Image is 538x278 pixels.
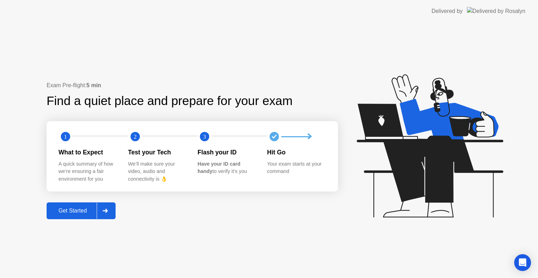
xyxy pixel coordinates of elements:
div: Test your Tech [128,148,187,157]
div: Get Started [49,208,97,214]
img: Delivered by Rosalyn [467,7,525,15]
div: What to Expect [58,148,117,157]
div: Find a quiet place and prepare for your exam [47,92,294,110]
text: 3 [203,133,206,140]
div: Exam Pre-flight: [47,81,338,90]
button: Get Started [47,202,116,219]
div: Hit Go [267,148,326,157]
div: Open Intercom Messenger [514,254,531,271]
div: We’ll make sure your video, audio and connectivity is 👌 [128,160,187,183]
div: Delivered by [432,7,463,15]
text: 2 [133,133,136,140]
div: Your exam starts at your command [267,160,326,175]
b: Have your ID card handy [198,161,240,174]
b: 5 min [87,82,101,88]
div: A quick summary of how we’re ensuring a fair environment for you [58,160,117,183]
div: Flash your ID [198,148,256,157]
text: 1 [64,133,67,140]
div: to verify it’s you [198,160,256,175]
